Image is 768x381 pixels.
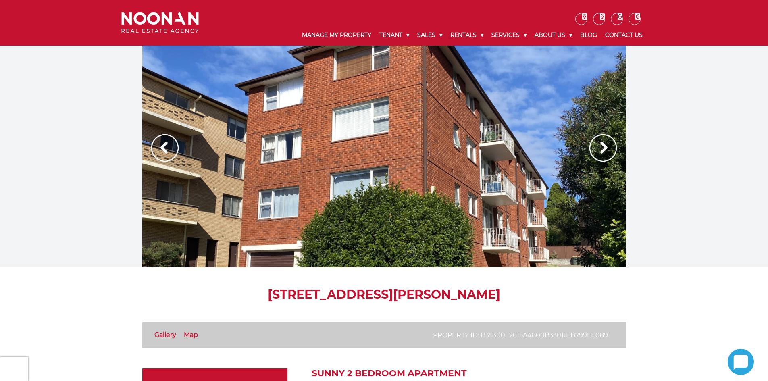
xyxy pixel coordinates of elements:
[312,368,626,379] h2: SUNNY 2 BEDROOM APARTMENT
[142,287,626,302] h1: [STREET_ADDRESS][PERSON_NAME]
[589,134,617,162] img: Arrow slider
[413,25,446,46] a: Sales
[375,25,413,46] a: Tenant
[433,330,608,340] p: Property ID: b35300f2615a4800b33011eb799fe089
[531,25,576,46] a: About Us
[154,331,176,339] a: Gallery
[576,25,601,46] a: Blog
[298,25,375,46] a: Manage My Property
[601,25,647,46] a: Contact Us
[487,25,531,46] a: Services
[121,12,199,33] img: Noonan Real Estate Agency
[446,25,487,46] a: Rentals
[184,331,198,339] a: Map
[151,134,179,162] img: Arrow slider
